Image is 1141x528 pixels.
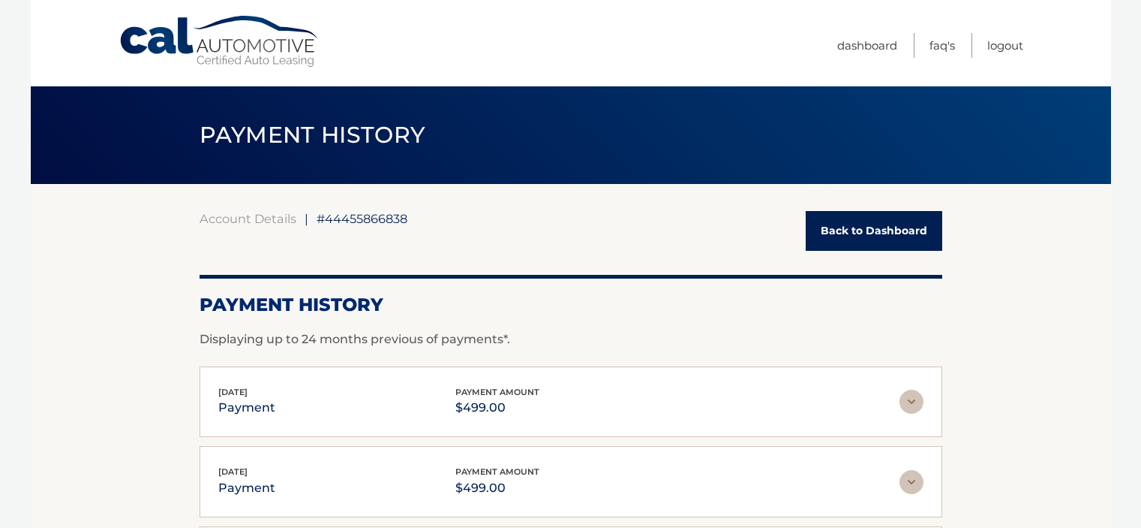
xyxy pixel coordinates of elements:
[218,397,275,418] p: payment
[455,478,539,499] p: $499.00
[200,294,942,316] h2: Payment History
[119,15,321,68] a: Cal Automotive
[455,397,539,418] p: $499.00
[455,387,539,397] span: payment amount
[218,478,275,499] p: payment
[929,33,955,58] a: FAQ's
[305,211,308,226] span: |
[806,211,942,251] a: Back to Dashboard
[455,466,539,477] span: payment amount
[200,121,425,149] span: PAYMENT HISTORY
[899,470,923,494] img: accordion-rest.svg
[200,330,942,348] p: Displaying up to 24 months previous of payments*.
[837,33,897,58] a: Dashboard
[218,466,248,477] span: [DATE]
[200,211,296,226] a: Account Details
[899,390,923,414] img: accordion-rest.svg
[987,33,1023,58] a: Logout
[317,211,407,226] span: #44455866838
[218,387,248,397] span: [DATE]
